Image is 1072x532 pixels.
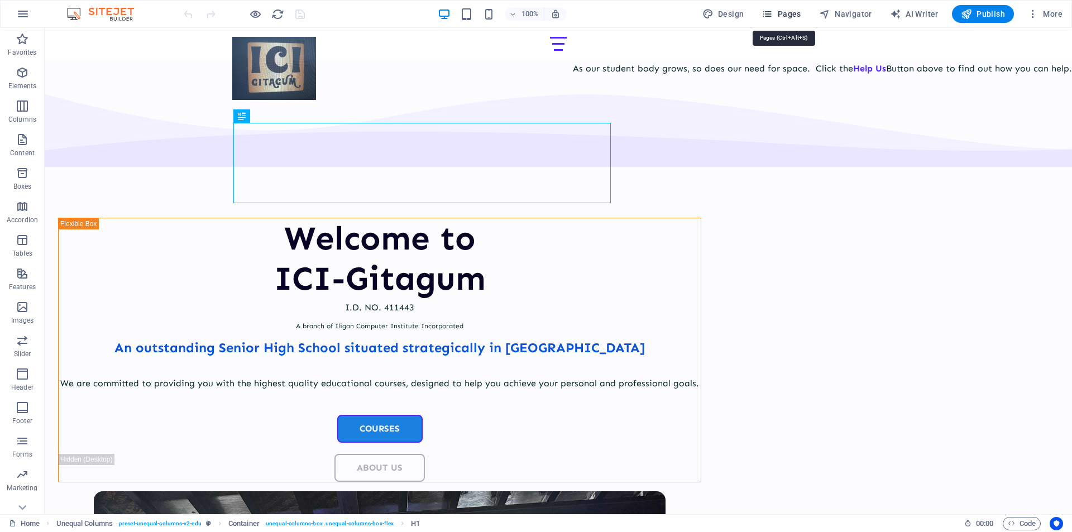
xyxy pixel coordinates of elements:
p: Tables [12,249,32,258]
h6: 100% [521,7,539,21]
i: On resize automatically adjust zoom level to fit chosen device. [551,9,561,19]
p: Header [11,383,33,392]
p: Elements [8,82,37,90]
span: . unequal-columns-box .unequal-columns-box-flex [264,517,394,530]
button: Code [1003,517,1041,530]
span: Pages [762,8,801,20]
p: Marketing [7,483,37,492]
button: Navigator [815,5,877,23]
img: Editor Logo [64,7,148,21]
span: Click to select. Double-click to edit [56,517,113,530]
span: : [984,519,985,528]
p: Columns [8,115,36,124]
p: Slider [14,349,31,358]
i: Reload page [271,8,284,21]
p: Accordion [7,215,38,224]
p: Content [10,148,35,157]
span: Click to select. Double-click to edit [228,517,260,530]
button: Design [698,5,749,23]
a: Click to cancel selection. Double-click to open Pages [9,517,40,530]
span: AI Writer [890,8,939,20]
i: This element is a customizable preset [206,520,211,526]
p: Images [11,316,34,325]
span: Click to select. Double-click to edit [411,517,420,530]
span: . preset-unequal-columns-v2-edu [117,517,202,530]
h6: Session time [964,517,994,530]
p: Favorites [8,48,36,57]
span: Code [1008,517,1036,530]
p: Forms [12,450,32,459]
p: Features [9,282,36,291]
span: 00 00 [976,517,993,530]
p: Footer [12,416,32,425]
button: Publish [952,5,1014,23]
nav: breadcrumb [56,517,420,530]
p: Boxes [13,182,32,191]
button: Click here to leave preview mode and continue editing [248,7,262,21]
button: More [1023,5,1067,23]
span: Publish [961,8,1005,20]
button: reload [271,7,284,21]
span: Navigator [819,8,872,20]
button: 100% [505,7,544,21]
span: Design [702,8,744,20]
button: Usercentrics [1050,517,1063,530]
button: AI Writer [886,5,943,23]
span: More [1027,8,1063,20]
button: Pages [757,5,805,23]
